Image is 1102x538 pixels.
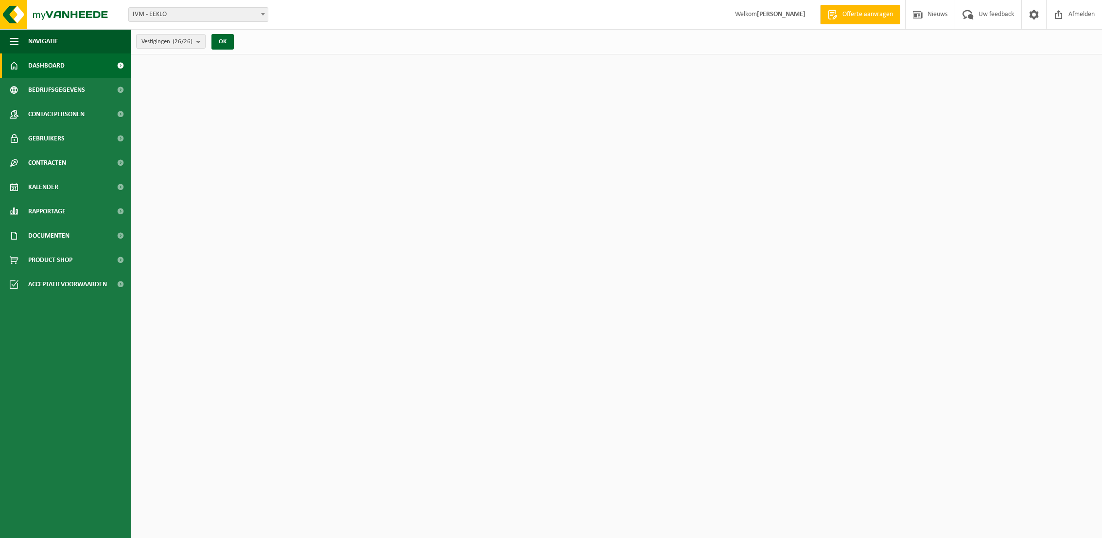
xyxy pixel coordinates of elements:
span: Kalender [28,175,58,199]
a: Offerte aanvragen [820,5,900,24]
span: Contracten [28,151,66,175]
strong: [PERSON_NAME] [757,11,805,18]
span: Contactpersonen [28,102,85,126]
button: Vestigingen(26/26) [136,34,206,49]
span: IVM - EEKLO [129,8,268,21]
span: IVM - EEKLO [128,7,268,22]
span: Dashboard [28,53,65,78]
span: Navigatie [28,29,58,53]
count: (26/26) [173,38,192,45]
span: Vestigingen [141,35,192,49]
span: Acceptatievoorwaarden [28,272,107,296]
span: Documenten [28,224,70,248]
span: Product Shop [28,248,72,272]
span: Bedrijfsgegevens [28,78,85,102]
span: Offerte aanvragen [840,10,895,19]
span: Rapportage [28,199,66,224]
span: Gebruikers [28,126,65,151]
button: OK [211,34,234,50]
